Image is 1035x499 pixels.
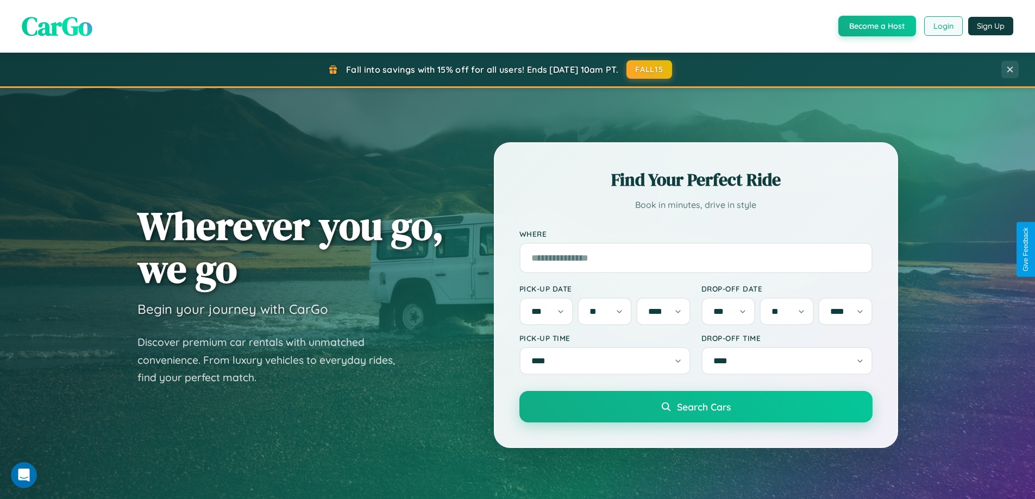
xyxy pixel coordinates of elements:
button: Login [924,16,963,36]
h3: Begin your journey with CarGo [137,301,328,317]
p: Book in minutes, drive in style [519,197,873,213]
div: Give Feedback [1022,228,1030,271]
span: Fall into savings with 15% off for all users! Ends [DATE] 10am PT. [346,64,618,75]
button: FALL15 [626,60,672,79]
h1: Wherever you go, we go [137,204,444,290]
iframe: Intercom live chat [11,462,37,488]
label: Where [519,229,873,238]
label: Pick-up Time [519,333,691,343]
button: Search Cars [519,391,873,422]
span: Search Cars [677,401,731,413]
label: Pick-up Date [519,284,691,293]
span: CarGo [22,8,92,44]
h2: Find Your Perfect Ride [519,168,873,192]
label: Drop-off Time [701,333,873,343]
button: Become a Host [838,16,916,36]
label: Drop-off Date [701,284,873,293]
p: Discover premium car rentals with unmatched convenience. From luxury vehicles to everyday rides, ... [137,333,409,387]
button: Sign Up [968,17,1013,35]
